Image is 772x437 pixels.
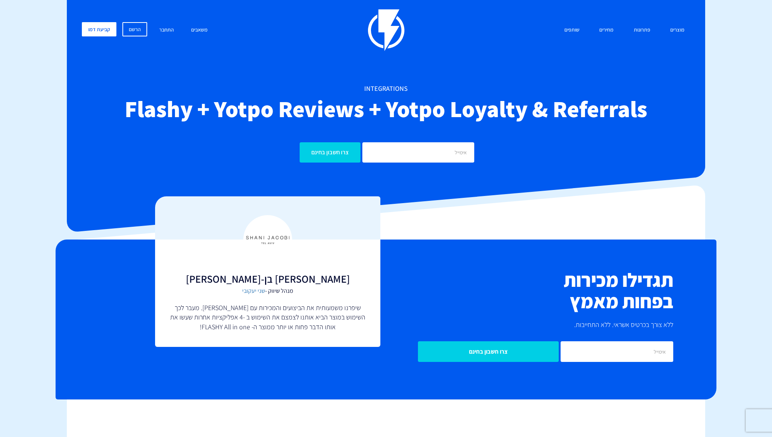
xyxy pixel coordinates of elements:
[122,22,147,36] a: הרשם
[665,22,690,38] a: מוצרים
[561,341,673,362] input: אימייל
[170,303,365,332] p: שיפרנו משמעותית את הביצועים והמכירות עם [PERSON_NAME]. מעבר לכך השימוש במוצר הביא אותנו לצמצם את ...
[392,319,673,330] p: ללא צורך בכרטיס אשראי. ללא התחייבות.
[418,341,559,362] input: צרו חשבון בחינם
[154,22,179,38] a: התחבר
[300,142,360,163] input: צרו חשבון בחינם
[392,270,673,312] h2: תגדילו מכירות בפחות מאמץ
[628,22,656,38] a: פתרונות
[170,287,365,295] span: מנהל שיווק -
[82,85,690,92] h1: integrations
[559,22,585,38] a: שותפים
[362,142,474,163] input: אימייל
[82,22,116,36] a: קביעת דמו
[82,96,690,122] h2: Flashy + Yotpo Reviews + Yotpo Loyalty & Referrals
[243,215,292,264] img: Feedback
[170,273,365,285] h3: [PERSON_NAME] בן-[PERSON_NAME]
[185,22,213,38] a: משאבים
[242,287,265,295] a: שני יעקובי
[594,22,619,38] a: מחירים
